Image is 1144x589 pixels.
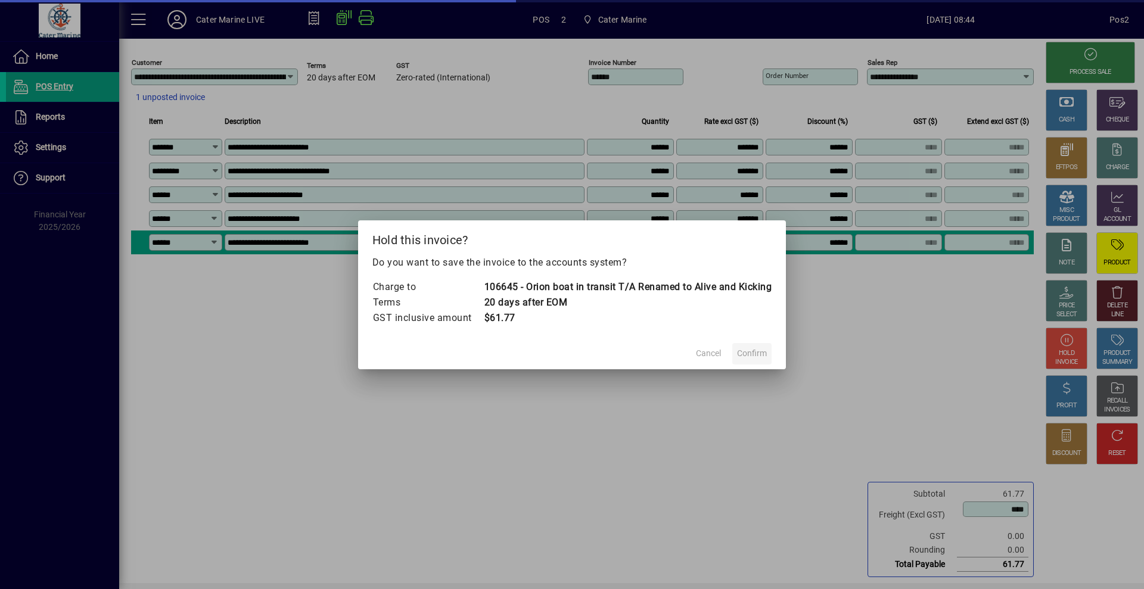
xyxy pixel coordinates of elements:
[372,255,772,270] p: Do you want to save the invoice to the accounts system?
[484,295,772,310] td: 20 days after EOM
[484,279,772,295] td: 106645 - Orion boat in transit T/A Renamed to Alive and Kicking
[372,310,484,326] td: GST inclusive amount
[372,279,484,295] td: Charge to
[358,220,786,255] h2: Hold this invoice?
[372,295,484,310] td: Terms
[484,310,772,326] td: $61.77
